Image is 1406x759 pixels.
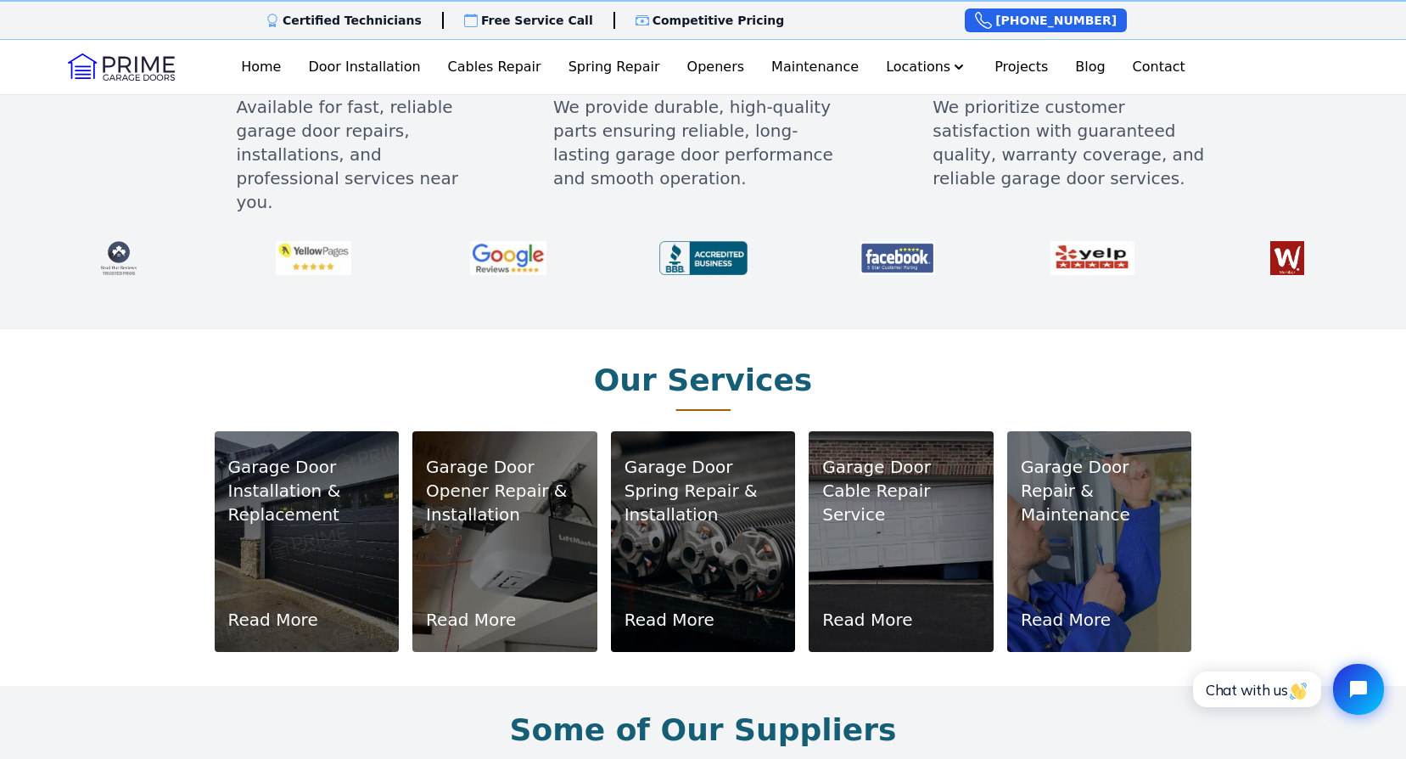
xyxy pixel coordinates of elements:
[283,12,422,29] p: Certified Technicians
[1068,50,1112,84] a: Blog
[228,479,386,526] p: Installation & Replacement
[228,608,318,632] a: Read More
[426,608,516,632] a: Read More
[594,363,813,397] h2: Our Services
[625,608,714,632] a: Read More
[426,455,584,526] a: Garage Door Opener Repair & Installation
[809,431,994,652] img: Best garage door cable repair services
[481,12,593,29] p: Free Service Call
[933,95,1218,190] div: We prioritize customer satisfaction with guaranteed quality, warranty coverage, and reliable gara...
[822,455,980,479] p: Garage Door
[426,479,584,526] p: Opener Repair & Installation
[1021,455,1179,526] a: Garage Door Repair & Maintenance
[625,479,782,526] p: Spring Repair & Installation
[457,234,559,282] img: google-review
[412,431,597,652] img: Garage door opener repair service
[1021,455,1179,479] p: Garage Door
[1042,234,1144,282] img: yelp-review
[1126,50,1192,84] a: Contact
[237,95,470,214] div: Available for fast, reliable garage door repairs, installations, and professional services near you.
[553,95,849,190] div: We provide durable, high-quality parts ensuring reliable, long-lasting garage door performance an...
[653,234,754,282] img: BBB-review
[441,50,548,84] a: Cables Repair
[822,479,980,526] p: Cable Repair Service
[1007,431,1192,652] img: 24/7 garage door repair service
[1236,234,1338,282] a: Find me on WhatsYourHours.com
[988,50,1055,84] a: Projects
[965,8,1127,32] a: [PHONE_NUMBER]
[653,12,785,29] p: Competitive Pricing
[234,50,288,84] a: Home
[1021,479,1179,526] p: Repair & Maintenance
[1236,234,1338,282] img: wyh-member-badge.jpg
[822,455,980,526] a: Garage Door Cable Repair Service
[1021,608,1111,632] a: Read More
[301,50,427,84] a: Door Installation
[847,234,949,282] img: FB-review
[510,713,897,747] h2: Some of Our Suppliers
[1174,649,1398,729] iframe: Tidio Chat
[228,455,386,526] a: Garage Door Installation & Replacement
[765,50,865,84] a: Maintenance
[562,50,667,84] a: Spring Repair
[625,455,782,479] p: Garage Door
[68,53,175,81] img: Logo
[611,431,796,652] img: Garage door spring repair
[681,50,752,84] a: Openers
[228,455,386,479] p: Garage Door
[625,455,782,526] a: Garage Door Spring Repair & Installation
[822,608,912,632] a: Read More
[68,234,170,282] img: TrustedPros
[263,234,365,282] img: yellow-page-review
[879,50,974,84] button: Locations
[426,455,584,479] p: Garage Door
